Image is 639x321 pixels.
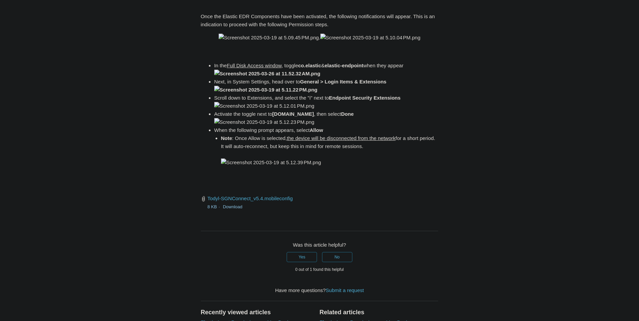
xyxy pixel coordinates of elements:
[219,34,319,42] img: Screenshot 2025-03-19 at 5.09.45 PM.png
[341,111,354,117] strong: Done
[201,308,313,317] h2: Recently viewed articles
[214,79,386,93] strong: General > Login Items & Extensions
[223,204,243,209] a: Download
[207,195,293,201] a: Todyl-SGNConnect_v5.4.mobileconfig
[319,308,438,317] h2: Related articles
[329,95,401,101] strong: Endpoint Security Extensions
[320,34,420,42] img: Screenshot 2025-03-19 at 5.10.04 PM.png
[221,134,439,167] li: : Once Allow is selected, for a short period. It will auto-reconnect, but keep this in mind for r...
[221,158,321,167] img: Screenshot 2025-03-19 at 5.12.39 PM.png
[272,111,314,117] strong: [DOMAIN_NAME]
[326,287,364,293] a: Submit a request
[201,287,439,294] div: Have more questions?
[214,94,439,110] li: Scroll down to Extensions, and select the "i" next to
[214,70,320,78] img: Screenshot 2025-03-26 at 11.52.32 AM.png
[214,110,439,126] li: Activate the toggle next to , then select
[214,86,318,94] img: Screenshot 2025-03-19 at 5.11.22 PM.png
[214,78,439,94] li: Next, in System Settings, head over to
[287,252,317,262] button: This article was helpful
[227,63,282,68] span: Full Disk Access window
[322,252,352,262] button: This article was not helpful
[324,63,363,68] strong: elastic-endpoint
[214,102,314,110] img: Screenshot 2025-03-19 at 5.12.01 PM.png
[293,242,346,248] span: Was this article helpful?
[298,63,321,68] strong: co.elastic
[201,34,439,42] p: .
[201,12,439,29] p: Once the Elastic EDR Components have been activated, the following notifications will appear. Thi...
[295,267,344,272] span: 0 out of 1 found this helpful
[214,118,314,126] img: Screenshot 2025-03-19 at 5.12.23 PM.png
[310,127,323,133] strong: Allow
[207,204,222,209] span: 8 KB
[214,62,439,78] li: In the , toggle & when they appear
[214,126,439,167] li: When the following prompt appears, select
[287,135,396,141] span: the device will be disconnected from the network
[221,135,232,141] strong: Note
